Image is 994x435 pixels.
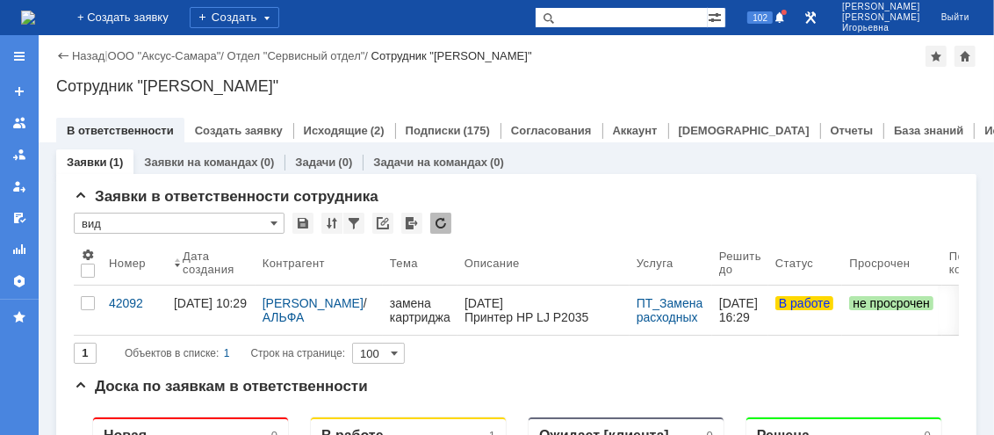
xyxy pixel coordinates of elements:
[109,156,123,169] div: (1)
[67,156,106,169] a: Заявки
[490,156,504,169] div: (0)
[613,124,658,137] a: Аккаунт
[851,26,857,40] div: 0
[224,343,230,364] div: 1
[401,213,422,234] div: Экспорт списка
[108,49,221,62] a: ООО "Аксус-Самара"
[251,83,392,125] a: #42092: ПТ_Замена расходных материалов / ресурсных деталей
[719,250,761,276] div: Решить до
[831,124,874,137] a: Отчеты
[260,156,274,169] div: (0)
[415,26,421,40] div: 1
[5,172,33,200] a: Мои заявки
[683,25,736,41] div: Решена
[263,296,376,324] div: /
[5,77,33,105] a: Создать заявку
[74,188,378,205] span: Заявки в ответственности сотрудника
[251,151,272,172] a: Загороднев Владимир Александрович
[195,124,283,137] a: Создать заявку
[104,48,107,62] div: |
[251,83,418,125] div: #42092: ПТ_Замена расходных материалов / ресурсных деталей
[465,25,595,41] div: Ожидает [клиента]
[849,296,933,310] span: не просрочен
[263,296,364,310] a: [PERSON_NAME]
[366,155,397,169] div: 02.10.2025
[227,49,371,62] div: /
[633,26,639,40] div: 0
[183,250,234,276] div: Дата создания
[5,204,33,232] a: Мои согласования
[108,49,227,62] div: /
[248,25,310,41] div: В работе
[373,156,487,169] a: Задачи на командах
[712,286,768,335] a: [DATE] 16:29
[637,296,709,366] a: ПТ_Замена расходных материалов / ресурсных деталей
[407,157,415,166] div: 5. Менее 100%
[842,23,920,33] span: Игорьевна
[72,49,104,62] a: Назад
[679,124,810,137] a: [DEMOGRAPHIC_DATA]
[768,286,842,335] a: В работе
[292,213,313,234] div: Сохранить вид
[198,26,204,40] div: 0
[719,296,761,324] span: [DATE] 16:29
[800,7,821,28] a: Перейти в интерфейс администратора
[190,7,279,28] div: Создать
[227,49,365,62] a: Отдел "Сервисный отдел"
[81,248,95,262] span: Настройки
[125,343,345,364] i: Строк на странице:
[894,124,963,137] a: База знаний
[926,46,947,67] div: Добавить в избранное
[464,124,490,137] div: (175)
[842,12,920,23] span: [PERSON_NAME]
[109,257,146,270] div: Номер
[775,257,813,270] div: Статус
[343,213,364,234] div: Фильтрация...
[390,296,450,324] div: замена картриджа
[174,296,247,310] div: [DATE] 10:29
[842,286,942,335] a: не просрочен
[390,257,418,270] div: Тема
[21,11,35,25] a: Перейти на домашнюю страницу
[5,109,33,137] a: Заявки на командах
[842,2,920,12] span: [PERSON_NAME]
[256,241,383,286] th: Контрагент
[102,286,167,335] a: 42092
[167,241,256,286] th: Дата создания
[768,241,842,286] th: Статус
[383,286,457,335] a: замена картриджа
[511,124,592,137] a: Согласования
[251,129,418,141] div: замена картриджа
[383,241,457,286] th: Тема
[144,156,257,169] a: Заявки на командах
[167,286,256,335] a: [DATE] 10:29
[125,347,219,359] span: Объектов в списке:
[109,296,160,310] div: 42092
[67,124,174,137] a: В ответственности
[371,124,385,137] div: (2)
[56,77,976,95] div: Сотрудник "[PERSON_NAME]"
[338,156,352,169] div: (0)
[849,257,910,270] div: Просрочен
[321,213,342,234] div: Сортировка...
[630,241,712,286] th: Услуга
[5,267,33,295] a: Настройки
[74,378,368,395] span: Доска по заявкам в ответственности
[30,25,73,41] div: Новая
[5,141,33,169] a: Заявки в моей ответственности
[775,296,833,310] span: В работе
[465,257,520,270] div: Описание
[263,310,376,366] a: АЛЬФА СТРАХОВАНИЯ - Медицина АльфаСтрахования
[21,11,35,25] img: logo
[263,257,325,270] div: Контрагент
[747,11,773,24] span: 102
[5,236,33,264] a: Отчеты
[406,124,461,137] a: Подписки
[102,241,167,286] th: Номер
[372,213,393,234] div: Скопировать ссылку на список
[430,213,451,234] div: Обновлять список
[295,156,335,169] a: Задачи
[954,46,976,67] div: Сделать домашней страницей
[371,49,532,62] div: Сотрудник "[PERSON_NAME]"
[304,124,368,137] a: Исходящие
